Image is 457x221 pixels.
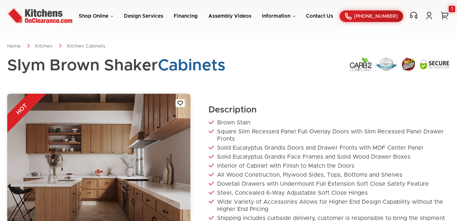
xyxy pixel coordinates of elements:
li: Solid Eucalyptus Grandis Doors and Drawer Fronts with MDF Center Panel [208,144,450,151]
li: Wide Variety of Accessories Allows for Higher End Design Capability without the Higher End Pricing [208,198,450,213]
a: [PHONE_NUMBER] [340,10,403,22]
div: 1 [449,6,455,12]
li: Steel, Concealed 6-Way Adjustable Soft Close Hinges [208,189,450,196]
li: Brown Stain [208,119,450,126]
li: Solid Eucalyptus Grandis Face Frames and Solid Wood Drawer Boxes [208,153,450,160]
a: Kitchen Cabinets [67,44,105,49]
img: Kitchens On Clearance [7,5,72,25]
li: All Wood Construction, Plywood Sides, Tops, Bottoms and Shelves [208,171,450,178]
a: Information [262,14,295,19]
a: Design Services [124,14,163,19]
li: Interior of Cabinet with Finish to Match the Doors [208,162,450,169]
img: Secure Order [401,57,416,71]
a: 1 [440,11,450,20]
h1: Slym Brown Shaker [7,57,225,74]
a: Kitchen [35,44,52,49]
li: Dovetail Drawers with Undermount Full Extension Soft Close Safety Feature [208,180,450,187]
h2: Description [208,105,450,115]
a: Home [7,44,21,49]
li: Square Slim Recessed Panel Full Overlay Doors with Slim Recessed Panel Drawer Fronts [208,128,450,142]
a: Assembly Videos [208,14,251,19]
img: Secure SSL Encyption [419,59,450,70]
a: Financing [174,14,198,19]
img: Carb2 Compliant [349,57,372,72]
span: Cabinets [158,58,225,74]
a: Shop Online [79,14,113,19]
a: Contact Us [306,14,333,19]
span: [PHONE_NUMBER] [354,14,398,19]
img: Lowest Price Guarantee [375,57,397,71]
